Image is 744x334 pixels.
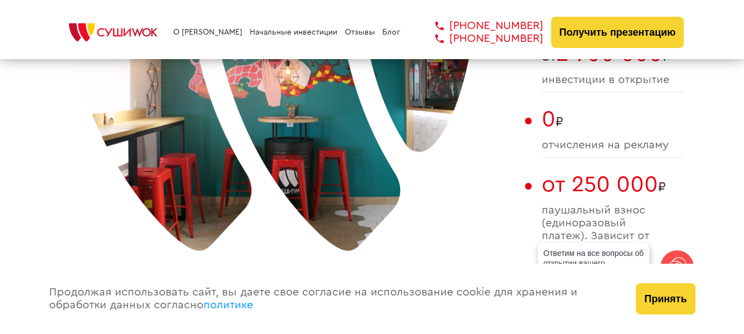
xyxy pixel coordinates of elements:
span: отчисления на рекламу [542,139,684,152]
img: СУШИWOK [60,20,166,45]
a: О [PERSON_NAME] [173,28,242,37]
a: [PHONE_NUMBER] [419,20,543,32]
button: Получить презентацию [551,17,684,48]
span: ₽ [542,107,684,132]
a: политике [203,299,253,311]
span: 0 [542,108,556,130]
button: Принять [636,283,695,314]
span: ₽ [542,172,684,197]
a: Отзывы [345,28,375,37]
span: паушальный взнос (единоразовый платеж). Зависит от региона [542,204,684,255]
div: Продолжая использовать сайт, вы даете свое согласие на использование cookie для хранения и обрабо... [38,264,625,334]
a: [PHONE_NUMBER] [419,32,543,45]
a: Блог [382,28,400,37]
span: 2 900 000 [556,43,663,65]
div: Ответим на все вопросы об открытии вашего [PERSON_NAME]! [538,243,649,284]
span: от 250 000 [542,173,658,196]
a: Начальные инвестиции [250,28,337,37]
span: инвестиции в открытие [542,74,684,86]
